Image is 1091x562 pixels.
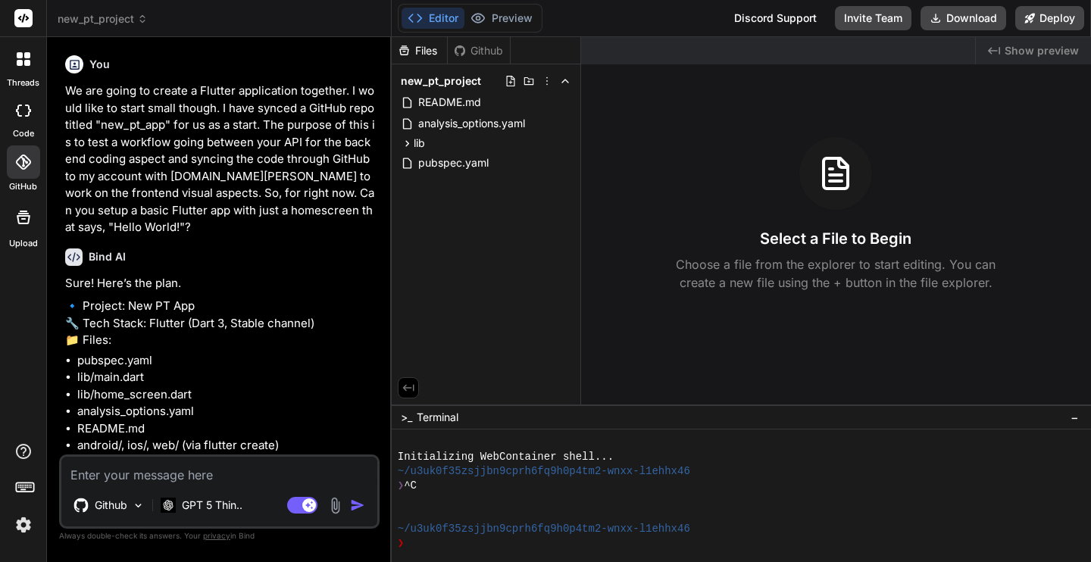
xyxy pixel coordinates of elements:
span: ❯ [398,536,404,551]
p: 🔹 Project: New PT App 🔧 Tech Stack: Flutter (Dart 3, Stable channel) 📁 Files: [65,298,377,349]
img: attachment [327,497,344,514]
p: GPT 5 Thin.. [182,498,242,513]
li: android/, ios/, web/ (via flutter create) [77,437,377,454]
p: Always double-check its answers. Your in Bind [59,529,380,543]
img: icon [350,498,365,513]
button: Invite Team [835,6,911,30]
h6: Bind AI [89,249,126,264]
li: pubspec.yaml [77,352,377,370]
h6: You [89,57,110,72]
button: − [1068,405,1082,429]
button: Download [921,6,1006,30]
span: pubspec.yaml [417,154,490,172]
span: Terminal [417,410,458,425]
li: lib/main.dart [77,369,377,386]
span: privacy [203,531,230,540]
label: code [13,127,34,140]
img: GPT 5 Thinking High [161,498,176,512]
p: Choose a file from the explorer to start editing. You can create a new file using the + button in... [666,255,1005,292]
span: ❯ [398,479,404,493]
li: README.md [77,420,377,438]
span: Show preview [1005,43,1079,58]
span: ~/u3uk0f35zsjjbn9cprh6fq9h0p4tm2-wnxx-l1ehhx46 [398,522,690,536]
div: Discord Support [725,6,826,30]
img: Pick Models [132,499,145,512]
label: Upload [9,237,38,250]
label: threads [7,76,39,89]
span: − [1071,410,1079,425]
span: README.md [417,93,483,111]
span: analysis_options.yaml [417,114,527,133]
li: analysis_options.yaml [77,403,377,420]
label: GitHub [9,180,37,193]
span: new_pt_project [401,73,481,89]
span: ^C [404,479,417,493]
p: Github [95,498,127,513]
p: We are going to create a Flutter application together. I would like to start small though. I have... [65,83,377,236]
li: lib/home_screen.dart [77,386,377,404]
span: Initializing WebContainer shell... [398,450,614,464]
span: ~/u3uk0f35zsjjbn9cprh6fq9h0p4tm2-wnxx-l1ehhx46 [398,464,690,479]
span: new_pt_project [58,11,148,27]
button: Preview [464,8,539,29]
img: settings [11,512,36,538]
p: Sure! Here’s the plan. [65,275,377,292]
span: lib [414,136,425,151]
button: Editor [402,8,464,29]
div: Github [448,43,510,58]
button: Deploy [1015,6,1084,30]
div: Files [392,43,447,58]
span: >_ [401,410,412,425]
h3: Select a File to Begin [760,228,911,249]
